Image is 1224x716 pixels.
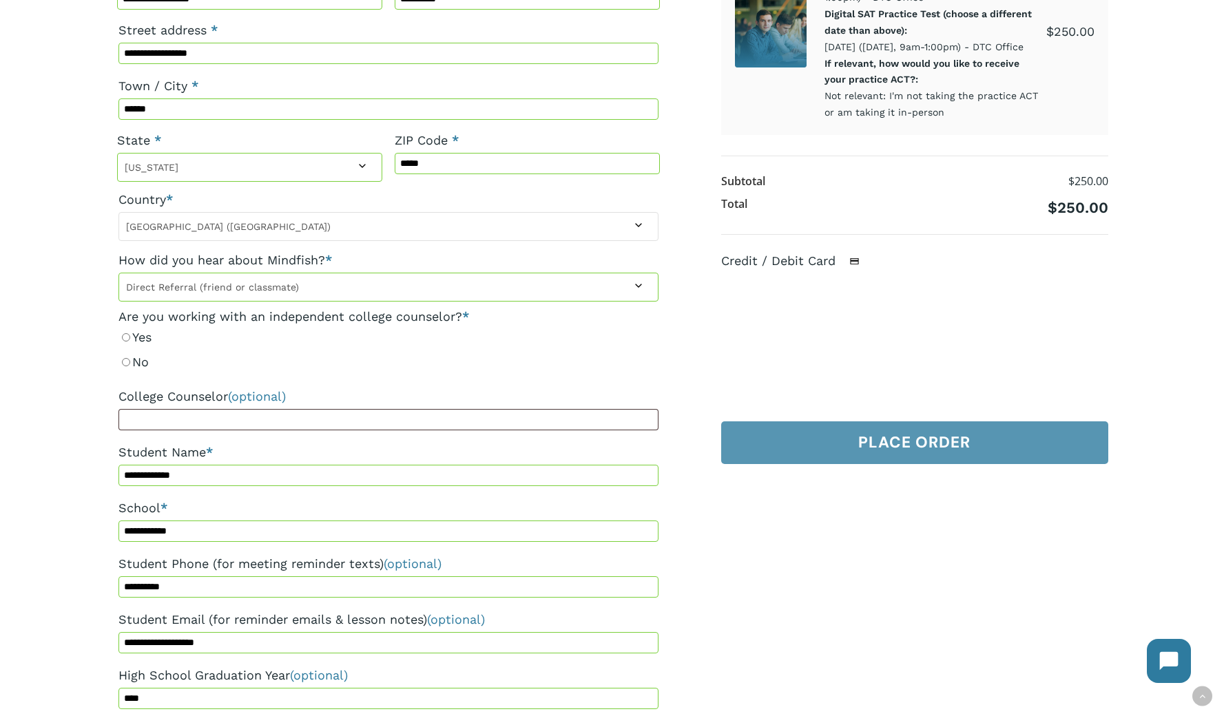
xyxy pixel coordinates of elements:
[211,23,218,37] abbr: required
[721,253,874,268] label: Credit / Debit Card
[824,56,1046,121] p: Not relevant: I'm not taking the practice ACT or am taking it in-person
[118,187,658,212] label: Country
[118,384,658,409] label: College Counselor
[824,56,1043,89] dt: If relevant, how would you like to receive your practice ACT?:
[118,325,658,350] label: Yes
[122,333,130,341] input: Yes
[384,556,442,571] span: (optional)
[290,668,348,682] span: (optional)
[1133,625,1205,697] iframe: Chatbot
[122,358,130,366] input: No
[118,440,658,465] label: Student Name
[117,128,382,153] label: State
[842,253,867,269] img: Credit / Debit Card
[119,216,658,237] span: United States (US)
[1068,173,1075,189] span: $
[154,133,161,147] abbr: required
[824,6,1043,39] dt: Digital SAT Practice Test (choose a different date than above):
[118,273,658,302] span: Direct Referral (friend or classmate)
[117,153,382,182] span: State
[118,157,382,178] span: Colorado
[119,277,658,297] span: Direct Referral (friend or classmate)
[118,74,658,98] label: Town / City
[118,496,658,520] label: School
[118,551,658,576] label: Student Phone (for meeting reminder texts)
[395,128,660,153] label: ZIP Code
[1046,24,1095,39] bdi: 250.00
[191,78,198,93] abbr: required
[118,350,658,375] label: No
[118,663,658,688] label: High School Graduation Year
[731,283,1093,399] iframe: Secure payment input frame
[118,607,658,632] label: Student Email (for reminder emails & lesson notes)
[721,193,747,220] th: Total
[118,248,658,273] label: How did you hear about Mindfish?
[427,612,485,626] span: (optional)
[721,170,765,193] th: Subtotal
[452,133,459,147] abbr: required
[462,309,469,324] abbr: required
[118,308,469,325] legend: Are you working with an independent college counselor?
[228,389,286,403] span: (optional)
[1068,173,1108,189] bdi: 250.00
[118,212,658,241] span: Country
[118,18,658,43] label: Street address
[1046,24,1054,39] span: $
[1048,199,1108,216] bdi: 250.00
[1048,199,1057,216] span: $
[721,421,1108,464] button: Place order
